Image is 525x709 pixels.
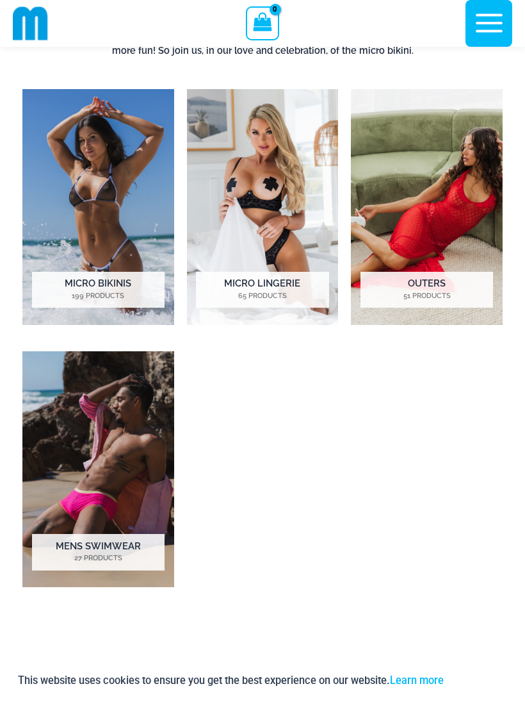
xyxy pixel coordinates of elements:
[196,272,328,308] h2: Micro Lingerie
[351,89,503,325] a: Visit product category Outers
[360,291,493,302] mark: 51 Products
[22,89,174,325] a: Visit product category Micro Bikinis
[351,89,503,325] img: Outers
[360,272,493,308] h2: Outers
[13,6,48,41] img: cropped mm emblem
[246,6,279,40] a: View Shopping Cart, empty
[390,674,444,687] a: Learn more
[32,553,165,564] mark: 27 Products
[22,351,174,587] a: Visit product category Mens Swimwear
[22,89,174,325] img: Micro Bikinis
[187,89,339,325] a: Visit product category Micro Lingerie
[22,351,174,587] img: Mens Swimwear
[18,672,444,689] p: This website uses cookies to ensure you get the best experience on our website.
[453,665,508,696] button: Accept
[32,291,165,302] mark: 199 Products
[196,291,328,302] mark: 65 Products
[187,89,339,325] img: Micro Lingerie
[32,272,165,308] h2: Micro Bikinis
[32,534,165,570] h2: Mens Swimwear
